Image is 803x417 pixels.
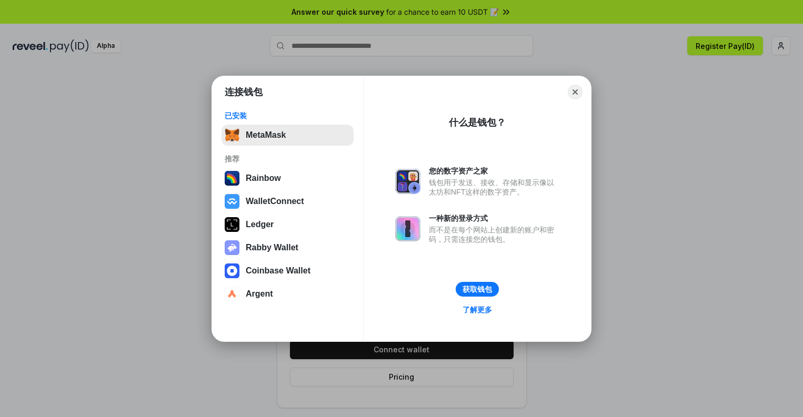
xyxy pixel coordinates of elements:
button: Argent [222,283,354,304]
button: Rabby Wallet [222,237,354,258]
img: svg+xml,%3Csvg%20width%3D%2228%22%20height%3D%2228%22%20viewBox%3D%220%200%2028%2028%22%20fill%3D... [225,263,239,278]
img: svg+xml,%3Csvg%20xmlns%3D%22http%3A%2F%2Fwww.w3.org%2F2000%2Fsvg%22%20fill%3D%22none%22%20viewBox... [395,216,420,241]
button: Coinbase Wallet [222,260,354,281]
div: MetaMask [246,130,286,140]
h1: 连接钱包 [225,86,263,98]
button: MetaMask [222,125,354,146]
div: 已安装 [225,111,350,120]
div: Rabby Wallet [246,243,298,252]
div: Rainbow [246,174,281,183]
button: Ledger [222,214,354,235]
div: WalletConnect [246,197,304,206]
div: 您的数字资产之家 [429,166,559,176]
button: WalletConnect [222,191,354,212]
img: svg+xml,%3Csvg%20width%3D%2228%22%20height%3D%2228%22%20viewBox%3D%220%200%2028%2028%22%20fill%3D... [225,287,239,301]
div: Coinbase Wallet [246,266,310,276]
div: 钱包用于发送、接收、存储和显示像以太坊和NFT这样的数字资产。 [429,178,559,197]
img: svg+xml,%3Csvg%20fill%3D%22none%22%20height%3D%2233%22%20viewBox%3D%220%200%2035%2033%22%20width%... [225,128,239,143]
img: svg+xml,%3Csvg%20xmlns%3D%22http%3A%2F%2Fwww.w3.org%2F2000%2Fsvg%22%20width%3D%2228%22%20height%3... [225,217,239,232]
a: 了解更多 [456,303,498,317]
div: 一种新的登录方式 [429,213,559,223]
button: Rainbow [222,168,354,189]
img: svg+xml,%3Csvg%20width%3D%22120%22%20height%3D%22120%22%20viewBox%3D%220%200%20120%20120%22%20fil... [225,171,239,186]
button: Close [568,85,583,99]
div: 获取钱包 [463,284,492,294]
button: 获取钱包 [456,282,499,297]
img: svg+xml,%3Csvg%20width%3D%2228%22%20height%3D%2228%22%20viewBox%3D%220%200%2028%2028%22%20fill%3D... [225,194,239,209]
div: 推荐 [225,154,350,164]
div: 而不是在每个网站上创建新的账户和密码，只需连接您的钱包。 [429,225,559,244]
div: 什么是钱包？ [449,116,506,129]
div: Ledger [246,220,274,229]
img: svg+xml,%3Csvg%20xmlns%3D%22http%3A%2F%2Fwww.w3.org%2F2000%2Fsvg%22%20fill%3D%22none%22%20viewBox... [395,169,420,194]
div: 了解更多 [463,305,492,314]
div: Argent [246,289,273,299]
img: svg+xml,%3Csvg%20xmlns%3D%22http%3A%2F%2Fwww.w3.org%2F2000%2Fsvg%22%20fill%3D%22none%22%20viewBox... [225,240,239,255]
